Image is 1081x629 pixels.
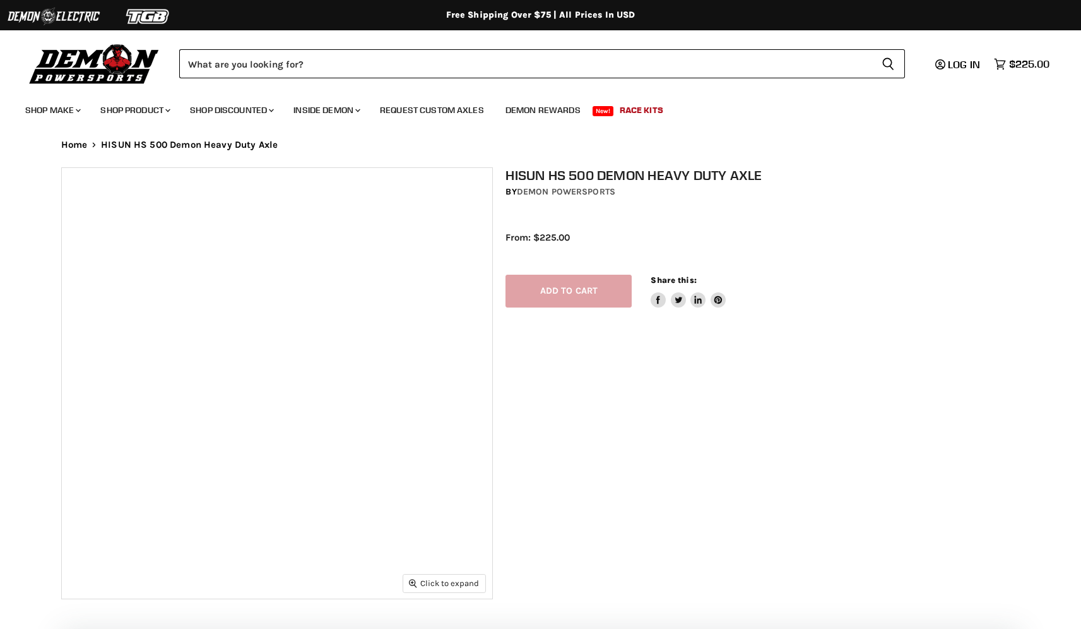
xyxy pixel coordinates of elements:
a: Inside Demon [284,97,368,123]
button: Click to expand [403,575,485,592]
span: Click to expand [409,578,479,588]
input: Search [179,49,871,78]
a: Request Custom Axles [370,97,493,123]
a: Demon Powersports [517,186,615,197]
span: Log in [948,58,980,71]
button: Search [871,49,905,78]
h1: HISUN HS 500 Demon Heavy Duty Axle [505,167,1033,183]
a: Demon Rewards [496,97,590,123]
a: Log in [930,59,988,70]
span: New! [593,106,614,116]
a: Shop Product [91,97,178,123]
img: TGB Logo 2 [101,4,196,28]
div: Free Shipping Over $75 | All Prices In USD [36,9,1046,21]
div: by [505,185,1033,199]
img: Demon Electric Logo 2 [6,4,101,28]
a: Shop Make [16,97,88,123]
span: Share this: [651,275,696,285]
form: Product [179,49,905,78]
a: Race Kits [610,97,673,123]
a: Home [61,140,88,150]
span: From: $225.00 [505,232,570,243]
a: $225.00 [988,55,1056,73]
a: Shop Discounted [180,97,281,123]
span: $225.00 [1009,58,1049,70]
ul: Main menu [16,92,1046,123]
img: Demon Powersports [25,41,163,86]
aside: Share this: [651,275,726,308]
span: HISUN HS 500 Demon Heavy Duty Axle [101,140,278,150]
nav: Breadcrumbs [36,140,1046,150]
